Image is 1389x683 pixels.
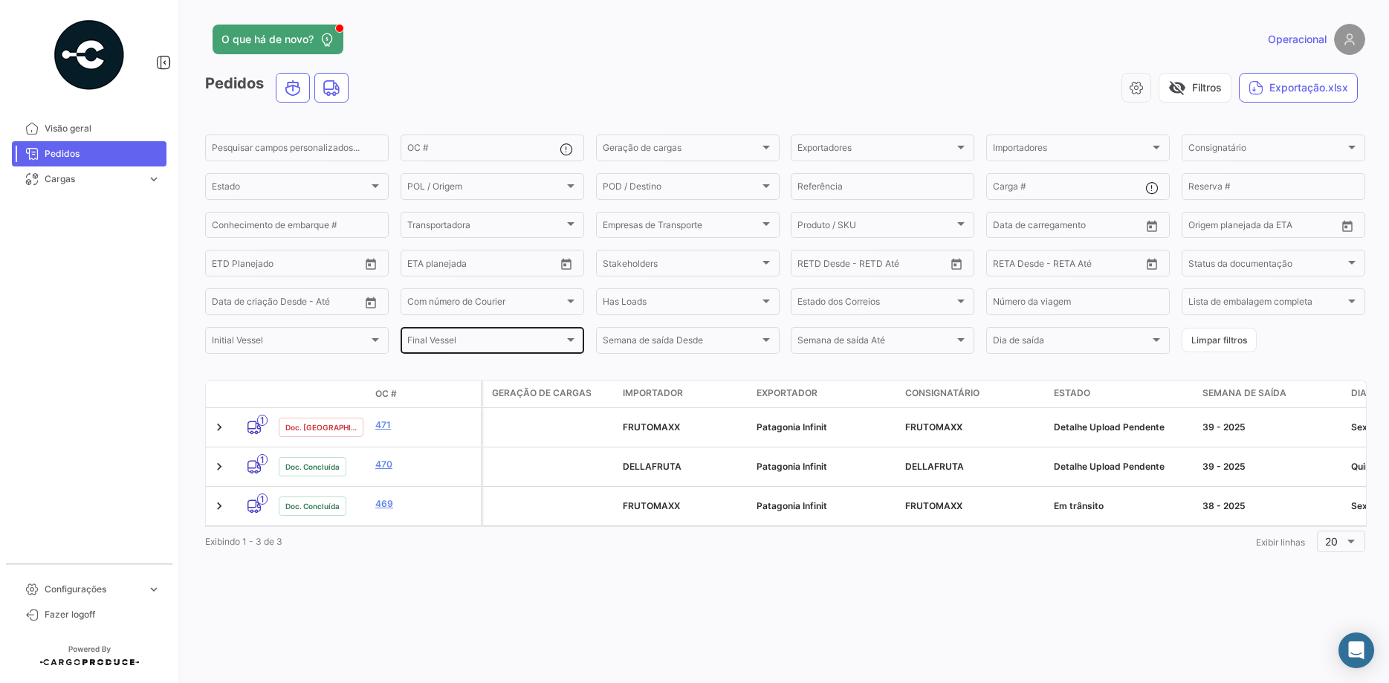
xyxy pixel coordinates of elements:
[905,421,962,433] span: FRUTOMAXX
[276,74,309,102] button: Ocean
[899,381,1048,407] datatable-header-cell: Consignatário
[1268,32,1327,47] span: Operacional
[1325,535,1338,548] span: 20
[1141,215,1163,237] button: Open calendar
[12,116,166,141] a: Visão geral
[375,418,475,432] a: 471
[212,459,227,474] a: Expand/Collapse Row
[757,421,827,433] span: Patagonia Infinit
[1182,328,1257,352] button: Limpar filtros
[212,260,239,271] input: Desde
[1141,253,1163,275] button: Open calendar
[205,73,353,103] h3: Pedidos
[797,337,954,348] span: Semana de saída Até
[273,388,369,400] datatable-header-cell: Estado Doc.
[1048,381,1197,407] datatable-header-cell: Estado
[1054,460,1191,473] div: Detalhe Upload Pendente
[213,25,343,54] button: O que há de novo?
[212,184,369,194] span: Estado
[623,421,680,433] span: FRUTOMAXX
[375,387,397,401] span: OC #
[1054,499,1191,513] div: Em trânsito
[407,299,564,309] span: Com número de Courier
[993,145,1150,155] span: Importadores
[45,172,141,186] span: Cargas
[360,291,382,314] button: Open calendar
[212,420,227,435] a: Expand/Collapse Row
[369,381,481,407] datatable-header-cell: OC #
[757,500,827,511] span: Patagonia Infinit
[623,386,683,400] span: Importador
[945,253,968,275] button: Open calendar
[905,386,980,400] span: Consignatário
[1202,460,1339,473] div: 39 - 2025
[257,415,268,426] span: 1
[1030,222,1101,233] input: Até
[221,32,314,47] span: O que há de novo?
[1226,222,1297,233] input: Até
[407,260,434,271] input: Desde
[249,299,320,309] input: Até
[375,458,475,471] a: 470
[1188,145,1345,155] span: Consignatário
[1334,24,1365,55] img: placeholder-user.png
[617,381,751,407] datatable-header-cell: Importador
[835,260,906,271] input: Até
[492,386,592,400] span: Geração de cargas
[1054,421,1191,434] div: Detalhe Upload Pendente
[993,260,1020,271] input: Desde
[1188,260,1345,271] span: Status da documentação
[212,337,369,348] span: Initial Vessel
[905,461,964,472] span: DELLAFRUTA
[45,122,161,135] span: Visão geral
[757,461,827,472] span: Patagonia Infinit
[257,454,268,465] span: 1
[407,222,564,233] span: Transportadora
[45,583,141,596] span: Configurações
[147,172,161,186] span: expand_more
[603,260,760,271] span: Stakeholders
[407,184,564,194] span: POL / Origem
[1202,421,1339,434] div: 39 - 2025
[147,583,161,596] span: expand_more
[751,381,899,407] datatable-header-cell: Exportador
[205,536,282,547] span: Exibindo 1 - 3 de 3
[52,18,126,92] img: powered-by.png
[1030,260,1101,271] input: Até
[45,608,161,621] span: Fazer logoff
[236,388,273,400] datatable-header-cell: Modo de Transporte
[603,145,760,155] span: Geração de cargas
[1239,73,1358,103] button: Exportação.xlsx
[1168,79,1186,97] span: visibility_off
[257,493,268,505] span: 1
[1202,386,1286,400] span: Semana de saída
[797,145,954,155] span: Exportadores
[1159,73,1231,103] button: visibility_offFiltros
[603,222,760,233] span: Empresas de Transporte
[993,222,1020,233] input: Desde
[375,497,475,511] a: 469
[797,222,954,233] span: Produto / SKU
[285,461,340,473] span: Doc. Concluída
[212,299,239,309] input: Desde
[45,147,161,161] span: Pedidos
[623,461,681,472] span: DELLAFRUTA
[12,141,166,166] a: Pedidos
[603,184,760,194] span: POD / Destino
[797,260,824,271] input: Desde
[1054,386,1090,400] span: Estado
[315,74,348,102] button: Land
[993,337,1150,348] span: Dia de saída
[757,386,817,400] span: Exportador
[1336,215,1359,237] button: Open calendar
[444,260,516,271] input: Até
[1256,537,1305,548] span: Exibir linhas
[1197,381,1345,407] datatable-header-cell: Semana de saída
[1338,632,1374,668] div: Abrir Intercom Messenger
[603,337,760,348] span: Semana de saída Desde
[1188,222,1215,233] input: Desde
[483,381,617,407] datatable-header-cell: Geração de cargas
[360,253,382,275] button: Open calendar
[285,500,340,512] span: Doc. Concluída
[905,500,962,511] span: FRUTOMAXX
